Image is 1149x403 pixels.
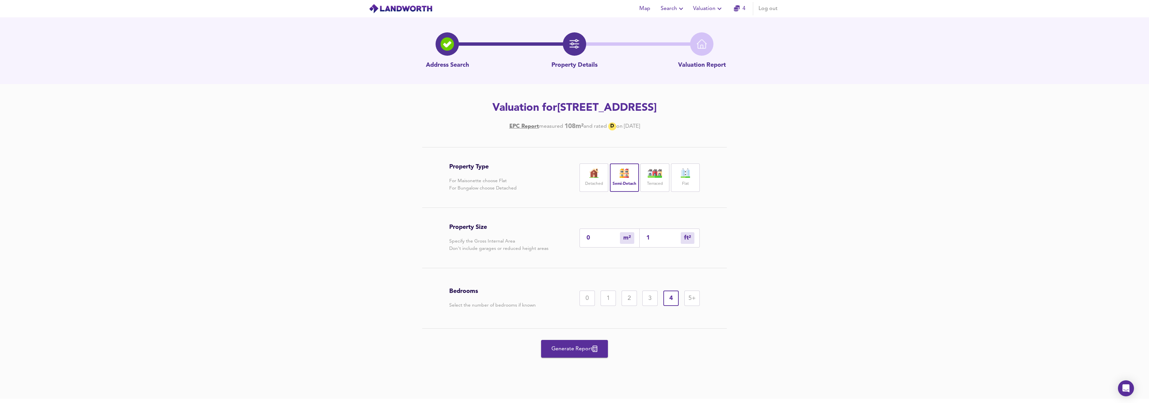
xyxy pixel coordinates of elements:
p: Property Details [551,61,598,70]
button: 4 [729,2,750,15]
div: Semi-Detach [610,163,639,192]
img: logo [369,4,433,14]
label: Terraced [647,180,663,188]
p: For Maisonette choose Flat For Bungalow choose Detached [449,177,517,192]
img: house-icon [647,168,663,178]
span: Search [661,4,685,13]
div: Open Intercom Messenger [1118,380,1134,396]
button: Search [658,2,688,15]
h3: Property Size [449,224,548,231]
a: EPC Report [509,123,539,130]
div: Detached [580,163,608,192]
div: Terraced [640,163,669,192]
div: measured [539,123,563,130]
input: Sqft [646,235,681,242]
div: [DATE] [509,122,640,130]
label: Detached [585,180,603,188]
button: Map [634,2,655,15]
label: Flat [682,180,689,188]
div: 5+ [684,291,700,306]
img: search-icon [441,37,454,51]
button: Generate Report [541,340,608,358]
img: house-icon [616,168,633,178]
input: Enter sqm [587,235,620,242]
button: Valuation [690,2,726,15]
img: filter-icon [569,39,580,49]
div: and rated [584,123,607,130]
img: house-icon [586,168,602,178]
span: Generate Report [548,344,601,354]
label: Semi-Detach [613,180,636,188]
div: m² [620,232,634,244]
div: 3 [642,291,658,306]
div: on [616,123,623,130]
div: Flat [671,163,700,192]
b: 108 m² [564,123,584,130]
div: D [608,122,616,130]
img: home-icon [697,39,707,49]
p: Specify the Gross Internal Area Don't include garages or reduced height areas [449,238,548,252]
div: 1 [601,291,616,306]
div: 4 [663,291,679,306]
h3: Bedrooms [449,288,536,295]
span: Log out [759,4,778,13]
p: Select the number of bedrooms if known [449,302,536,309]
span: Map [637,4,653,13]
h3: Property Type [449,163,517,170]
span: Valuation [693,4,723,13]
div: 2 [622,291,637,306]
div: 0 [580,291,595,306]
button: Log out [756,2,780,15]
h2: Valuation for [STREET_ADDRESS] [385,101,764,115]
a: 4 [734,4,746,13]
p: Address Search [426,61,469,70]
img: flat-icon [677,168,694,178]
div: m² [681,232,694,244]
p: Valuation Report [678,61,726,70]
